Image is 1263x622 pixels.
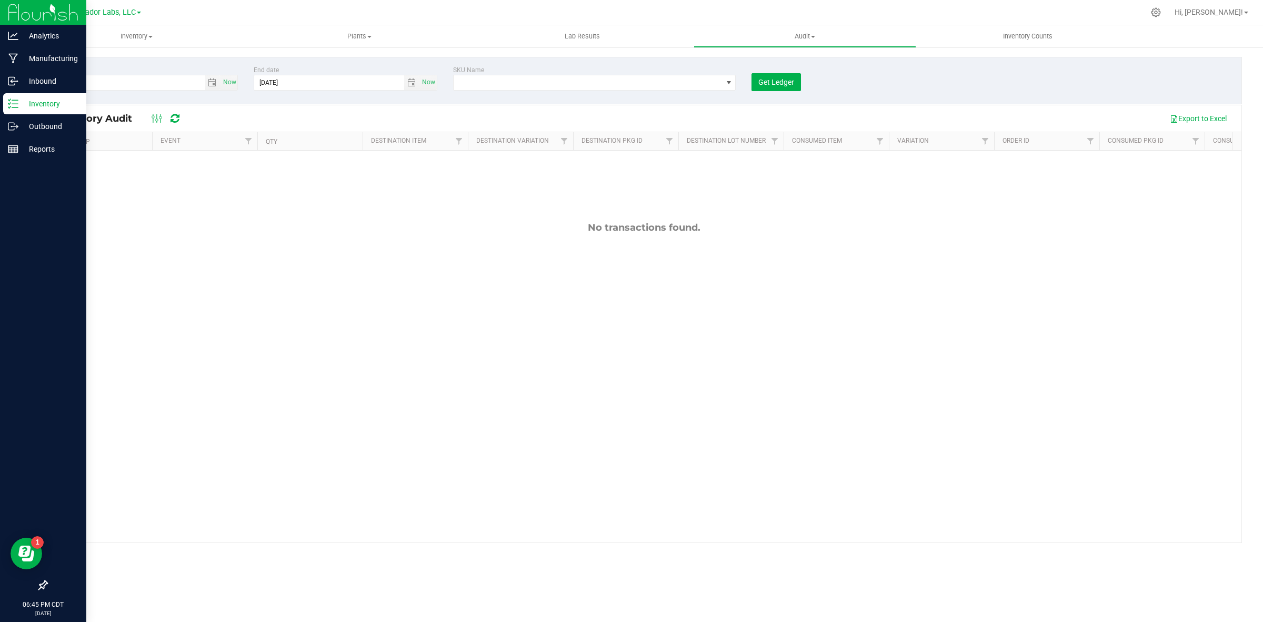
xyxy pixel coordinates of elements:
a: Filter [977,132,994,150]
a: Filter [1187,132,1205,150]
div: Manage settings [1149,7,1162,17]
p: Analytics [18,29,82,42]
inline-svg: Outbound [8,121,18,132]
iframe: Resource center [11,538,42,569]
p: [DATE] [5,609,82,617]
span: Set Current date [220,75,238,90]
a: Filter [871,132,889,150]
a: Consumed Item [792,137,842,144]
a: Filter [766,132,784,150]
span: Lab Results [550,32,614,41]
a: Inventory Counts [916,25,1139,47]
inline-svg: Manufacturing [8,53,18,64]
a: Destination Item [371,137,426,144]
span: Hi, [PERSON_NAME]! [1175,8,1243,16]
button: Export to Excel [1163,110,1234,127]
a: Destination Variation [476,137,549,144]
button: Get Ledger [751,73,801,91]
span: Set Current date [419,75,437,90]
a: Filter [556,132,573,150]
a: Order ID [1003,137,1029,144]
a: Qty [266,138,277,145]
a: Lab Results [471,25,694,47]
a: Filter [1082,132,1099,150]
span: Curador Labs, LLC [74,8,136,17]
span: Inventory Counts [989,32,1067,41]
iframe: Resource center unread badge [31,536,44,549]
a: Plants [248,25,470,47]
a: Inventory [25,25,248,47]
p: 06:45 PM CDT [5,600,82,609]
a: Destination Pkg ID [582,137,643,144]
a: Destination Lot Number [687,137,766,144]
p: Inventory [18,97,82,110]
span: Inventory [25,32,248,41]
a: Variation [897,137,929,144]
a: Filter [661,132,678,150]
span: select [205,75,220,90]
a: Event [161,137,181,144]
span: SKU Name [453,66,484,74]
p: Manufacturing [18,52,82,65]
span: Inventory Audit [55,113,143,124]
p: Inbound [18,75,82,87]
inline-svg: Inbound [8,76,18,86]
p: Outbound [18,120,82,133]
inline-svg: Reports [8,144,18,154]
a: Filter [240,132,257,150]
span: NO DATA FOUND [453,75,736,91]
a: Audit [694,25,916,47]
span: Plants [248,32,470,41]
span: Get Ledger [758,78,794,86]
span: select [220,75,237,90]
p: Reports [18,143,82,155]
div: No transactions found. [47,222,1241,233]
inline-svg: Inventory [8,98,18,109]
a: Filter [450,132,468,150]
inline-svg: Analytics [8,31,18,41]
span: select [404,75,419,90]
a: Consumed Pkg ID [1108,137,1164,144]
span: select [419,75,437,90]
span: Audit [694,32,916,41]
span: End date [254,66,279,74]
